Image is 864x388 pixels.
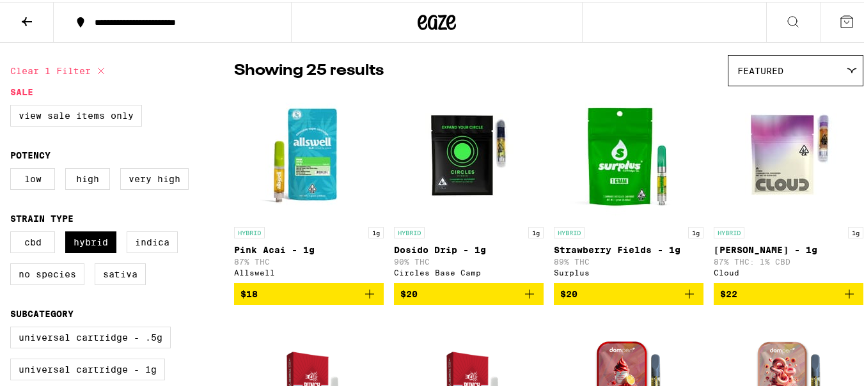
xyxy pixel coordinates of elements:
[714,243,863,253] p: [PERSON_NAME] - 1g
[234,243,384,253] p: Pink Acai - 1g
[400,287,418,297] span: $20
[394,225,425,237] p: HYBRID
[120,166,189,188] label: Very High
[10,148,51,159] legend: Potency
[10,357,165,378] label: Universal Cartridge - 1g
[714,225,744,237] p: HYBRID
[10,229,55,251] label: CBD
[714,267,863,275] div: Cloud
[554,267,703,275] div: Surplus
[10,261,84,283] label: No Species
[528,225,544,237] p: 1g
[234,91,384,281] a: Open page for Pink Acai - 1g from Allswell
[725,91,852,219] img: Cloud - Runtz - 1g
[405,91,533,219] img: Circles Base Camp - Dosido Drip - 1g
[394,256,544,264] p: 90% THC
[368,225,384,237] p: 1g
[554,243,703,253] p: Strawberry Fields - 1g
[737,64,783,74] span: Featured
[394,281,544,303] button: Add to bag
[10,103,142,125] label: View Sale Items Only
[10,325,171,346] label: Universal Cartridge - .5g
[394,243,544,253] p: Dosido Drip - 1g
[560,287,577,297] span: $20
[10,307,74,317] legend: Subcategory
[234,281,384,303] button: Add to bag
[234,58,384,80] p: Showing 25 results
[554,281,703,303] button: Add to bag
[234,267,384,275] div: Allswell
[688,225,703,237] p: 1g
[95,261,146,283] label: Sativa
[234,225,265,237] p: HYBRID
[10,212,74,222] legend: Strain Type
[127,229,178,251] label: Indica
[10,53,109,85] button: Clear 1 filter
[65,166,110,188] label: High
[394,91,544,281] a: Open page for Dosido Drip - 1g from Circles Base Camp
[394,267,544,275] div: Circles Base Camp
[720,287,737,297] span: $22
[554,91,703,281] a: Open page for Strawberry Fields - 1g from Surplus
[565,91,693,219] img: Surplus - Strawberry Fields - 1g
[554,256,703,264] p: 89% THC
[245,91,373,219] img: Allswell - Pink Acai - 1g
[240,287,258,297] span: $18
[10,85,33,95] legend: Sale
[65,229,116,251] label: Hybrid
[848,225,863,237] p: 1g
[714,256,863,264] p: 87% THC: 1% CBD
[10,166,55,188] label: Low
[8,9,92,19] span: Hi. Need any help?
[554,225,585,237] p: HYBRID
[714,281,863,303] button: Add to bag
[234,256,384,264] p: 87% THC
[714,91,863,281] a: Open page for Runtz - 1g from Cloud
